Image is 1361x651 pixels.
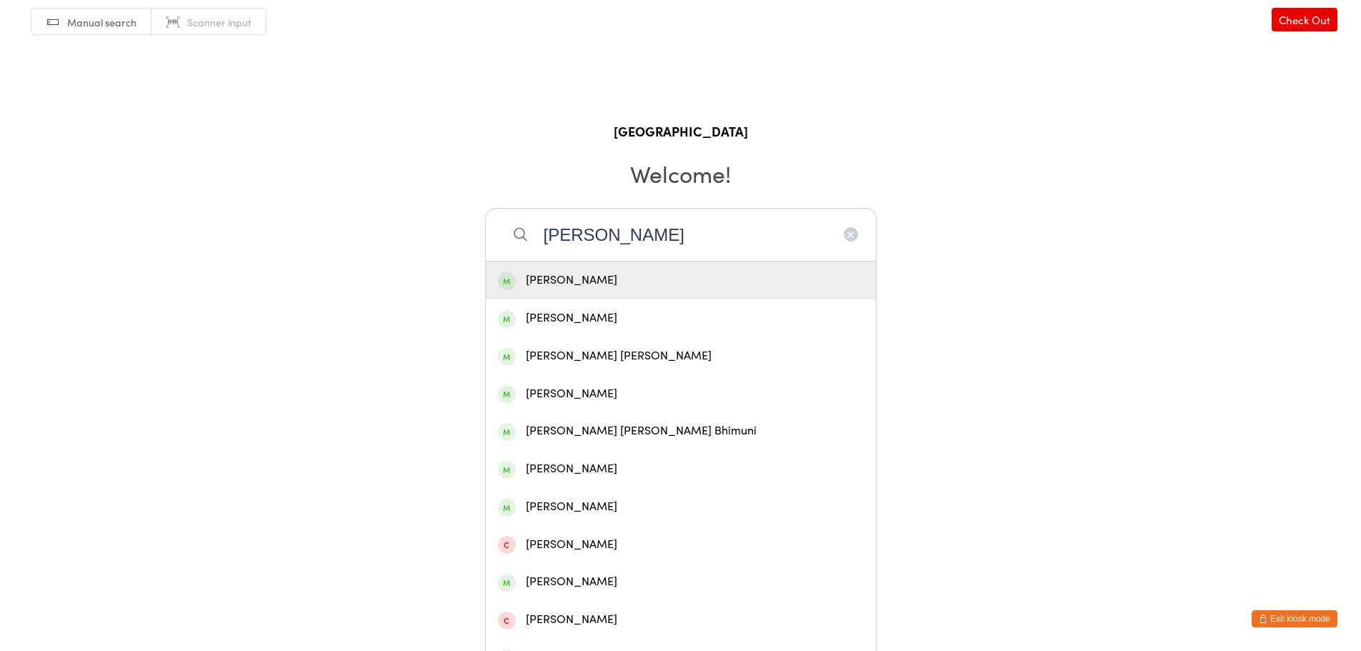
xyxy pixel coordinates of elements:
[67,15,136,29] span: Manual search
[14,157,1347,189] h2: Welcome!
[1272,8,1337,31] a: Check Out
[1252,610,1337,627] button: Exit kiosk mode
[498,347,864,366] div: [PERSON_NAME] [PERSON_NAME]
[498,572,864,592] div: [PERSON_NAME]
[498,271,864,290] div: [PERSON_NAME]
[498,497,864,517] div: [PERSON_NAME]
[187,15,251,29] span: Scanner input
[498,309,864,328] div: [PERSON_NAME]
[498,459,864,479] div: [PERSON_NAME]
[498,384,864,404] div: [PERSON_NAME]
[498,610,864,630] div: [PERSON_NAME]
[14,122,1347,140] h1: [GEOGRAPHIC_DATA]
[498,535,864,555] div: [PERSON_NAME]
[485,208,877,261] input: Search
[498,422,864,441] div: [PERSON_NAME] [PERSON_NAME] Bhimuni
